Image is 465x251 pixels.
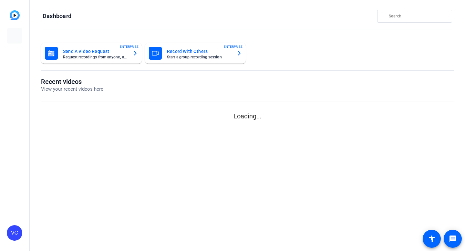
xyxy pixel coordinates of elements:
div: VC [7,225,22,241]
mat-icon: accessibility [428,235,436,243]
mat-card-title: Send A Video Request [63,47,128,55]
input: Search [389,12,447,20]
mat-card-title: Record With Others [167,47,232,55]
h1: Recent videos [41,78,103,85]
button: Record With OthersStart a group recording sessionENTERPRISE [145,43,246,64]
mat-icon: message [449,235,457,243]
button: Send A Video RequestRequest recordings from anyone, anywhereENTERPRISE [41,43,142,64]
span: ENTERPRISE [120,44,139,49]
mat-card-subtitle: Request recordings from anyone, anywhere [63,55,128,59]
h1: Dashboard [43,12,71,20]
mat-card-subtitle: Start a group recording session [167,55,232,59]
span: ENTERPRISE [224,44,243,49]
p: Loading... [41,111,454,121]
p: View your recent videos here [41,85,103,93]
img: blue-gradient.svg [10,10,20,20]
